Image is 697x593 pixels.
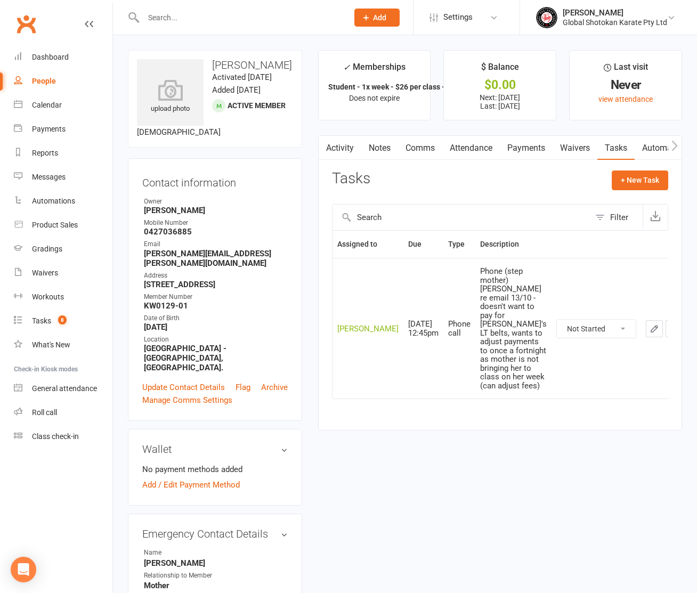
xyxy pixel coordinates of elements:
a: Tasks 8 [14,309,112,333]
div: Automations [32,197,75,205]
div: Filter [610,211,628,224]
a: Dashboard [14,45,112,69]
div: Email [144,239,288,249]
span: 8 [58,315,67,324]
button: Filter [590,205,643,230]
div: Open Intercom Messenger [11,557,36,582]
div: Name [144,548,232,558]
a: Activity [319,136,361,160]
div: Location [144,335,288,345]
a: People [14,69,112,93]
p: Next: [DATE] Last: [DATE] [453,93,546,110]
div: Payments [32,125,66,133]
div: $ Balance [481,60,519,79]
a: Add / Edit Payment Method [142,478,240,491]
h3: Wallet [142,443,288,455]
div: Waivers [32,269,58,277]
a: Manage Comms Settings [142,394,232,407]
strong: KW0129-01 [144,301,288,311]
a: Class kiosk mode [14,425,112,449]
div: Phone (step mother) [PERSON_NAME] re email 13/10 - doesn't want to pay for [PERSON_NAME]'s LT bel... [480,267,547,390]
a: Payments [500,136,553,160]
a: Comms [398,136,442,160]
div: Address [144,271,288,281]
div: General attendance [32,384,97,393]
div: Last visit [604,60,648,79]
strong: [DATE] [144,322,288,332]
a: Payments [14,117,112,141]
span: Settings [443,5,473,29]
span: [DEMOGRAPHIC_DATA] [137,127,221,137]
a: Messages [14,165,112,189]
strong: [PERSON_NAME] [144,206,288,215]
a: Attendance [442,136,500,160]
div: People [32,77,56,85]
input: Search [333,205,590,230]
strong: 0427036885 [144,227,288,237]
a: view attendance [598,95,653,103]
a: Waivers [553,136,597,160]
div: Messages [32,173,66,181]
span: Active member [228,101,286,110]
a: Clubworx [13,11,39,37]
a: What's New [14,333,112,357]
div: Workouts [32,293,64,301]
time: Activated [DATE] [212,72,272,82]
div: Mobile Number [144,218,288,228]
a: Flag [236,381,250,394]
strong: [PERSON_NAME] [144,558,288,568]
div: [PERSON_NAME] [337,324,399,334]
a: General attendance kiosk mode [14,377,112,401]
a: Archive [261,381,288,394]
th: Due [403,231,443,258]
span: Does not expire [349,94,400,102]
h3: Emergency Contact Details [142,528,288,540]
time: Added [DATE] [212,85,261,95]
input: Search... [140,10,341,25]
div: $0.00 [453,79,546,91]
div: Product Sales [32,221,78,229]
a: Waivers [14,261,112,285]
div: Date of Birth [144,313,288,323]
div: upload photo [137,79,204,115]
strong: [PERSON_NAME][EMAIL_ADDRESS][PERSON_NAME][DOMAIN_NAME] [144,249,288,268]
strong: [GEOGRAPHIC_DATA] - [GEOGRAPHIC_DATA], [GEOGRAPHIC_DATA]. [144,344,288,372]
th: Description [475,231,552,258]
a: Tasks [597,136,635,160]
img: thumb_image1750234934.png [536,7,557,28]
div: Reports [32,149,58,157]
th: Type [443,231,475,258]
div: Global Shotokan Karate Pty Ltd [563,18,667,27]
div: Gradings [32,245,62,253]
div: Roll call [32,408,57,417]
div: Never [579,79,672,91]
h3: [PERSON_NAME] [137,59,293,71]
div: Owner [144,197,288,207]
div: Relationship to Member [144,571,232,581]
div: Calendar [32,101,62,109]
strong: Student - 1x week - $26 per class - ECONOM... [328,83,484,91]
div: [DATE] 12:45pm [408,320,439,337]
a: Calendar [14,93,112,117]
div: Dashboard [32,53,69,61]
li: No payment methods added [142,463,288,476]
strong: Mother [144,581,288,590]
a: Reports [14,141,112,165]
h3: Tasks [332,170,370,187]
div: Member Number [144,292,288,302]
strong: [STREET_ADDRESS] [144,280,288,289]
a: Update Contact Details [142,381,225,394]
div: Tasks [32,316,51,325]
th: Assigned to [333,231,403,258]
a: Automations [14,189,112,213]
button: Add [354,9,400,27]
div: What's New [32,340,70,349]
div: Class check-in [32,432,79,441]
div: Memberships [343,60,406,80]
a: Workouts [14,285,112,309]
span: Add [373,13,386,22]
a: Roll call [14,401,112,425]
div: Phone call [448,320,471,337]
button: + New Task [612,170,668,190]
a: Product Sales [14,213,112,237]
